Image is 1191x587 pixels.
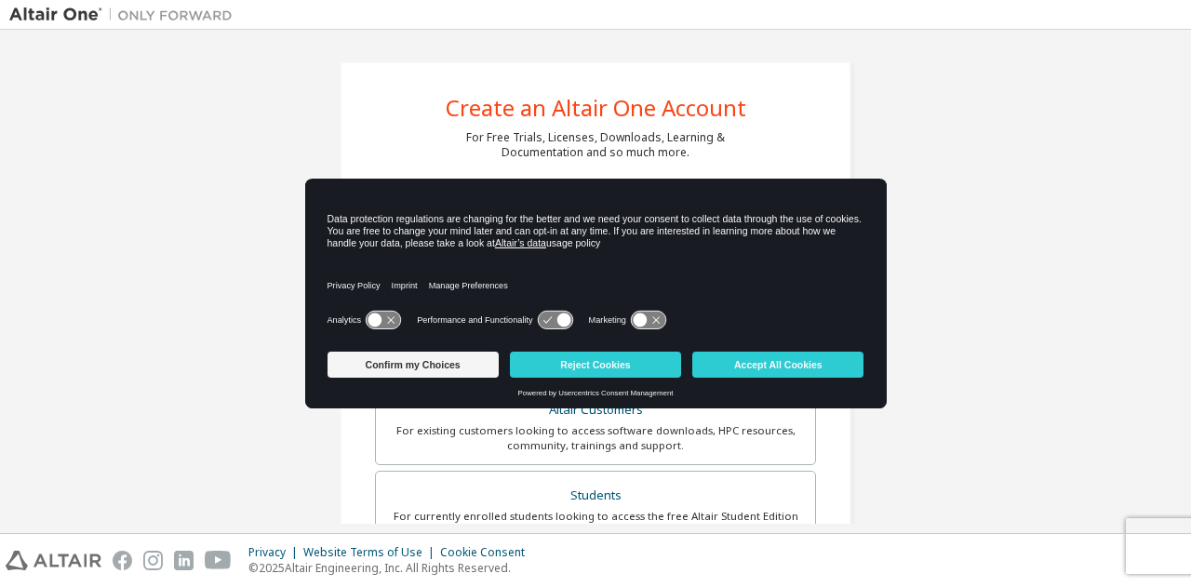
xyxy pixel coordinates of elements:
img: altair_logo.svg [6,551,101,570]
div: Cookie Consent [440,545,536,560]
img: facebook.svg [113,551,132,570]
p: © 2025 Altair Engineering, Inc. All Rights Reserved. [248,560,536,576]
div: For currently enrolled students looking to access the free Altair Student Edition bundle and all ... [387,509,804,539]
div: For Free Trials, Licenses, Downloads, Learning & Documentation and so much more. [466,130,725,160]
div: Create an Altair One Account [446,97,746,119]
img: youtube.svg [205,551,232,570]
img: instagram.svg [143,551,163,570]
div: Altair Customers [387,397,804,423]
div: Website Terms of Use [303,545,440,560]
img: Altair One [9,6,242,24]
img: linkedin.svg [174,551,194,570]
div: For existing customers looking to access software downloads, HPC resources, community, trainings ... [387,423,804,453]
div: Privacy [248,545,303,560]
div: Students [387,483,804,509]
